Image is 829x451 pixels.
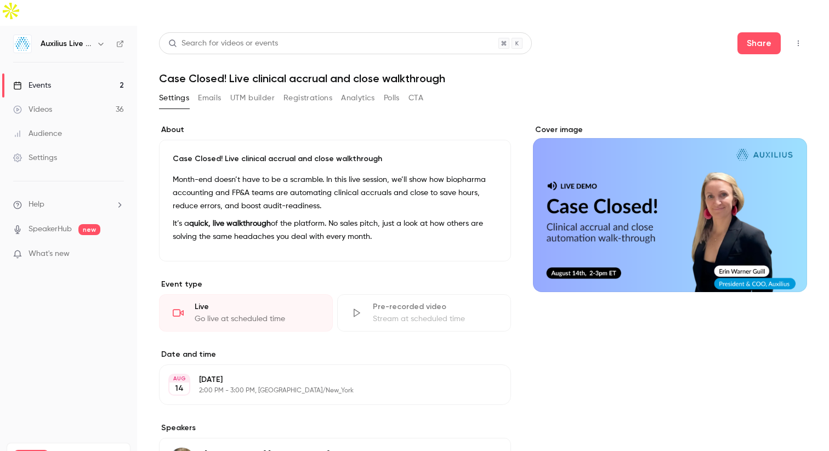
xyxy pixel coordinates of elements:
button: Share [737,32,781,54]
div: Stream at scheduled time [373,313,497,324]
label: Speakers [159,423,511,433]
div: Search for videos or events [168,38,278,49]
h1: Case Closed! Live clinical accrual and close walkthrough [159,72,807,85]
p: It’s a of the platform. No sales pitch, just a look at how others are solving the same headaches ... [173,217,497,243]
label: About [159,124,511,135]
div: Pre-recorded video [373,301,497,312]
div: Go live at scheduled time [195,313,319,324]
button: Analytics [341,89,375,107]
span: Help [29,199,44,210]
img: Auxilius Live Sessions [14,35,31,53]
a: SpeakerHub [29,224,72,235]
div: Events [13,80,51,91]
section: Cover image [533,124,807,292]
li: help-dropdown-opener [13,199,124,210]
div: AUG [169,375,189,383]
div: Settings [13,152,57,163]
div: LiveGo live at scheduled time [159,294,333,332]
strong: quick, live walkthrough [189,220,271,227]
p: Event type [159,279,511,290]
button: Registrations [283,89,332,107]
p: 2:00 PM - 3:00 PM, [GEOGRAPHIC_DATA]/New_York [199,386,453,395]
p: 14 [175,383,184,394]
p: Month-end doesn’t have to be a scramble. In this live session, we’ll show how biopharma accountin... [173,173,497,213]
label: Date and time [159,349,511,360]
div: Live [195,301,319,312]
p: [DATE] [199,374,453,385]
button: UTM builder [230,89,275,107]
button: Polls [384,89,400,107]
div: Audience [13,128,62,139]
button: CTA [408,89,423,107]
button: Emails [198,89,221,107]
p: Case Closed! Live clinical accrual and close walkthrough [173,153,497,164]
h6: Auxilius Live Sessions [41,38,92,49]
button: Settings [159,89,189,107]
span: What's new [29,248,70,260]
label: Cover image [533,124,807,135]
div: Videos [13,104,52,115]
span: new [78,224,100,235]
div: Pre-recorded videoStream at scheduled time [337,294,511,332]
